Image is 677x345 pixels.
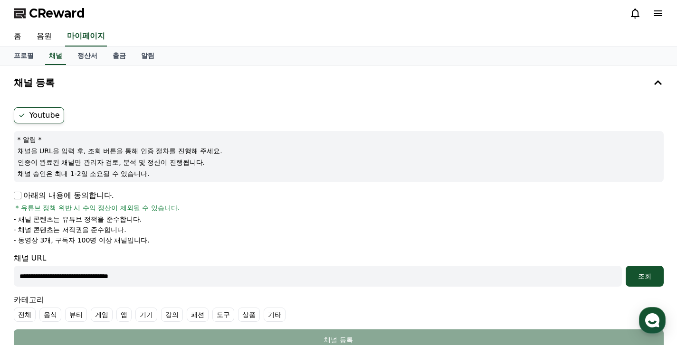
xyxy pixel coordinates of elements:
span: CReward [29,6,85,21]
a: 정산서 [70,47,105,65]
span: * 유튜브 정책 위반 시 수익 정산이 제외될 수 있습니다. [16,203,180,213]
a: 채널 [45,47,66,65]
div: 채널 URL [14,252,664,287]
label: Youtube [14,107,64,123]
label: 패션 [187,308,209,322]
p: 채널을 URL을 입력 후, 조회 버튼을 통해 인증 절차를 진행해 주세요. [18,146,660,156]
button: 조회 [626,266,664,287]
div: 조회 [629,271,660,281]
a: 출금 [105,47,133,65]
label: 뷰티 [65,308,87,322]
label: 음식 [39,308,61,322]
p: - 동영상 3개, 구독자 100명 이상 채널입니다. [14,235,150,245]
a: 프로필 [6,47,41,65]
p: - 채널 콘텐츠는 저작권을 준수합니다. [14,225,126,234]
p: 인증이 완료된 채널만 관리자 검토, 분석 및 정산이 진행됩니다. [18,158,660,167]
label: 게임 [91,308,113,322]
a: 홈 [6,27,29,47]
a: CReward [14,6,85,21]
div: 카테고리 [14,294,664,322]
a: 홈 [3,266,63,290]
label: 기타 [264,308,286,322]
p: - 채널 콘텐츠는 유튜브 정책을 준수합니다. [14,214,142,224]
a: 대화 [63,266,123,290]
button: 채널 등록 [10,69,667,96]
div: 채널 등록 [33,335,645,345]
a: 알림 [133,47,162,65]
p: 아래의 내용에 동의합니다. [14,190,114,201]
span: 홈 [30,280,36,288]
label: 도구 [212,308,234,322]
label: 상품 [238,308,260,322]
a: 음원 [29,27,59,47]
label: 앱 [116,308,132,322]
h4: 채널 등록 [14,77,55,88]
a: 설정 [123,266,182,290]
span: 설정 [147,280,158,288]
a: 마이페이지 [65,27,107,47]
p: 채널 승인은 최대 1-2일 소요될 수 있습니다. [18,169,660,178]
label: 강의 [161,308,183,322]
label: 전체 [14,308,36,322]
label: 기기 [135,308,157,322]
span: 대화 [87,281,98,289]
